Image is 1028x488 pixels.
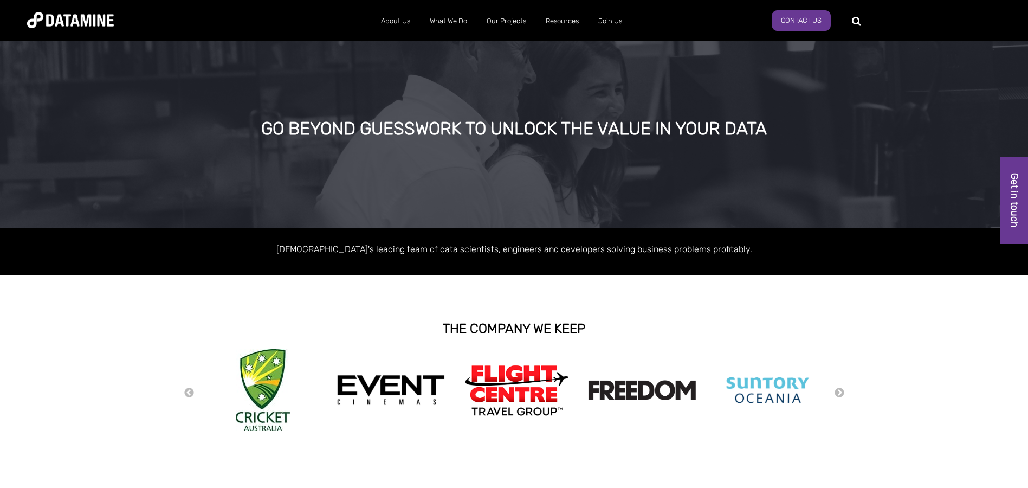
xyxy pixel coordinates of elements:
a: Contact Us [772,10,831,31]
strong: THE COMPANY WE KEEP [443,321,585,336]
img: event cinemas [337,375,445,406]
button: Previous [184,387,195,399]
img: Flight Centre [462,362,571,418]
a: Resources [536,7,589,35]
div: GO BEYOND GUESSWORK TO UNLOCK THE VALUE IN YOUR DATA [117,119,911,139]
img: Datamine [27,12,114,28]
a: What We Do [420,7,477,35]
img: Suntory Oceania [714,359,822,421]
p: [DEMOGRAPHIC_DATA]'s leading team of data scientists, engineers and developers solving business p... [205,242,823,256]
img: Freedom logo [588,380,696,400]
a: About Us [371,7,420,35]
a: Join Us [589,7,632,35]
a: Get in touch [1000,157,1028,244]
img: Cricket Australia [236,349,290,431]
button: Next [834,387,845,399]
a: Our Projects [477,7,536,35]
